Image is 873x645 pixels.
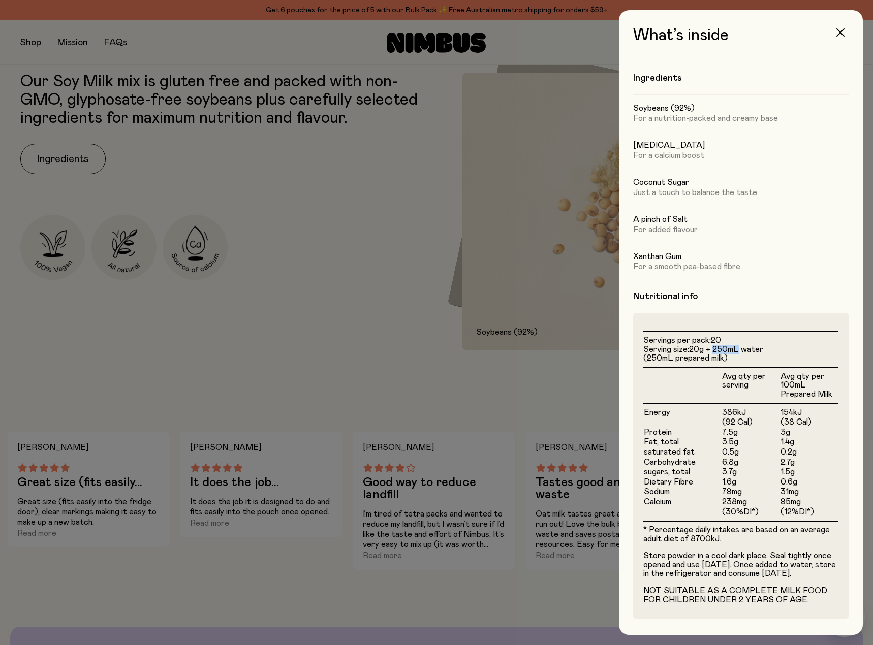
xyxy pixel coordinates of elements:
p: * Percentage daily intakes are based on an average adult diet of 8700kJ. [643,526,838,543]
td: 31mg [780,487,838,497]
h5: Coconut Sugar [633,177,849,187]
td: 3g [780,428,838,438]
span: 20g + 250mL water (250mL prepared milk) [643,345,763,363]
span: Protein [644,428,672,436]
td: 79mg [722,487,780,497]
td: 238mg [722,497,780,507]
h4: Ingredients [633,72,849,84]
th: Avg qty per 100mL Prepared Milk [780,368,838,404]
h5: [MEDICAL_DATA] [633,140,849,150]
span: Sodium [644,488,670,496]
td: 0.5g [722,447,780,458]
h5: Xanthan Gum [633,251,849,262]
h5: Soybeans (92%) [633,103,849,113]
td: 386kJ [722,404,780,418]
td: (92 Cal) [722,417,780,428]
td: 1.6g [722,477,780,488]
td: 0.2g [780,447,838,458]
td: (12%DI*) [780,507,838,521]
p: Just a touch to balance the taste [633,187,849,198]
h4: Nutritional info [633,291,849,303]
li: Serving size: [643,345,838,363]
span: Calcium [644,498,671,506]
td: 95mg [780,497,838,507]
span: Carbohydrate [644,458,696,466]
h3: What’s inside [633,26,849,55]
th: Avg qty per serving [722,368,780,404]
h5: A pinch of Salt [633,214,849,224]
td: 3.5g [722,437,780,447]
td: 6.8g [722,458,780,468]
td: 0.6g [780,477,838,488]
p: For a smooth pea-based fibre [633,262,849,272]
span: 20 [711,336,721,344]
p: For a calcium boost [633,150,849,160]
p: For added flavour [633,224,849,235]
span: sugars, total [644,468,690,476]
p: NOT SUITABLE AS A COMPLETE MILK FOOD FOR CHILDREN UNDER 2 YEARS OF AGE. [643,587,838,604]
td: 2.7g [780,458,838,468]
span: Dietary Fibre [644,478,693,486]
td: (30%DI*) [722,507,780,521]
p: For a nutrition-packed and creamy base [633,113,849,123]
span: Fat, total [644,438,679,446]
span: Energy [644,408,670,416]
td: 154kJ [780,404,838,418]
td: 1.4g [780,437,838,447]
td: (38 Cal) [780,417,838,428]
span: saturated fat [644,448,695,456]
td: 1.5g [780,467,838,477]
p: Store powder in a cool dark place. Seal tightly once opened and use [DATE]. Once added to water, ... [643,552,838,578]
li: Servings per pack: [643,336,838,345]
td: 7.5g [722,428,780,438]
td: 3.7g [722,467,780,477]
